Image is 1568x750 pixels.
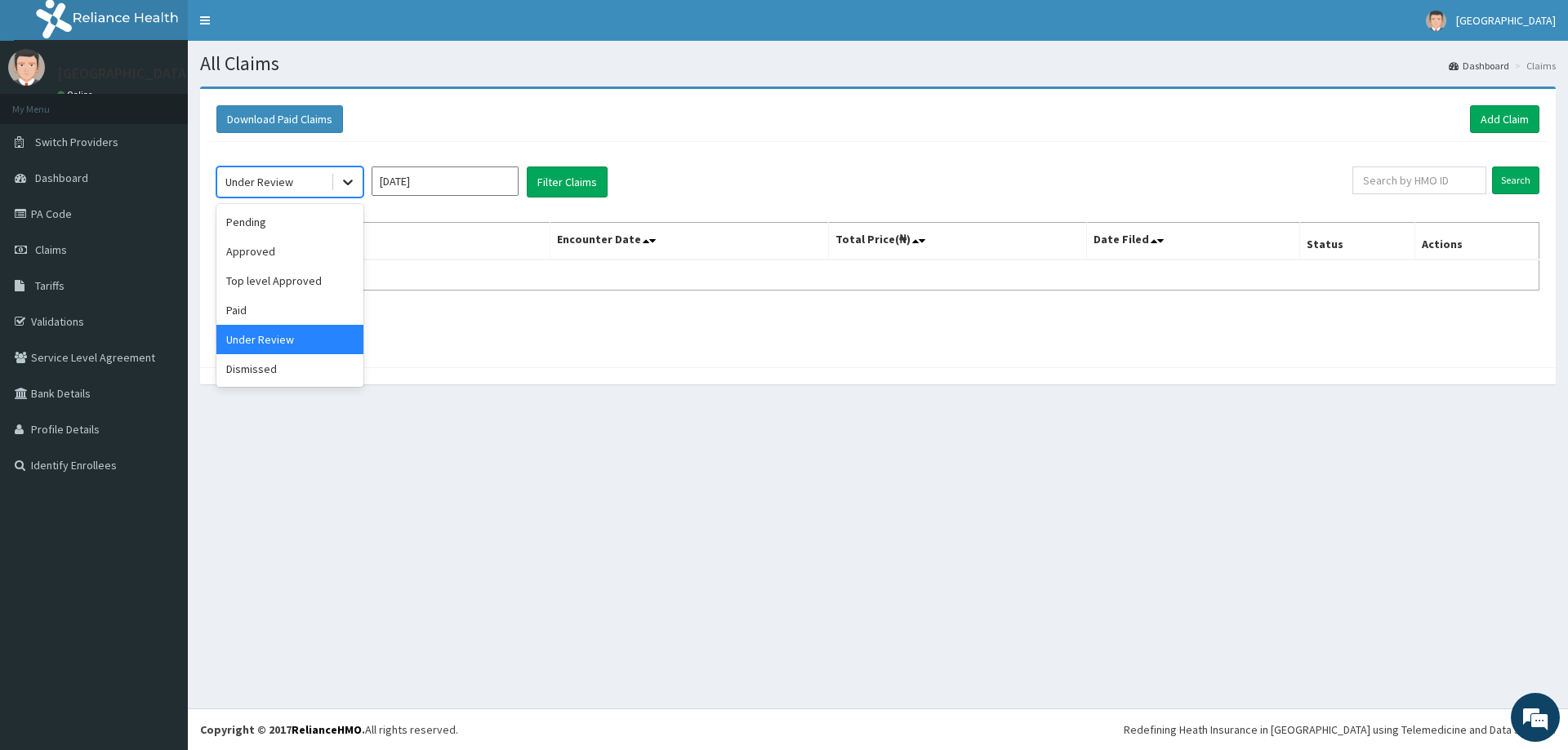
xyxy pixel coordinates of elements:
span: We're online! [95,206,225,371]
span: [GEOGRAPHIC_DATA] [1456,13,1556,28]
span: Tariffs [35,278,65,293]
div: Paid [216,295,363,325]
a: RelianceHMO [292,722,362,737]
div: Redefining Heath Insurance in [GEOGRAPHIC_DATA] using Telemedicine and Data Science! [1124,721,1556,738]
a: Add Claim [1470,105,1539,133]
a: Dashboard [1449,59,1509,73]
div: Pending [216,207,363,237]
img: User Image [8,49,45,86]
input: Search by HMO ID [1352,166,1486,194]
h1: All Claims [200,53,1556,74]
th: Date Filed [1086,223,1299,260]
th: Encounter Date [550,223,828,260]
span: Claims [35,242,67,257]
a: Online [57,89,96,100]
footer: All rights reserved. [188,708,1568,750]
th: Actions [1414,223,1539,260]
div: Under Review [225,174,293,190]
div: Chat with us now [85,91,274,113]
div: Under Review [216,325,363,354]
input: Search [1492,166,1539,194]
button: Filter Claims [527,166,608,197]
span: Switch Providers [35,135,118,149]
li: Claims [1511,59,1556,73]
input: Select Month and Year [372,166,519,196]
th: Status [1299,223,1414,260]
textarea: Type your message and hit 'Enter' [8,446,311,503]
th: Name [217,223,550,260]
img: d_794563401_company_1708531726252_794563401 [30,82,66,122]
strong: Copyright © 2017 . [200,722,365,737]
div: Minimize live chat window [268,8,307,47]
div: Top level Approved [216,266,363,295]
th: Total Price(₦) [828,223,1086,260]
p: [GEOGRAPHIC_DATA] [57,66,192,81]
span: Dashboard [35,171,88,185]
div: Dismissed [216,354,363,384]
img: User Image [1426,11,1446,31]
button: Download Paid Claims [216,105,343,133]
div: Approved [216,237,363,266]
